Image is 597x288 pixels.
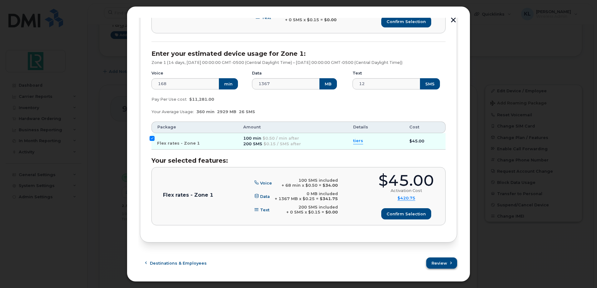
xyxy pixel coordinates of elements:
[325,210,338,214] b: $0.00
[286,210,307,214] span: + 0 SMS x
[353,138,363,144] summary: tiers
[157,141,200,146] span: Flex rates - Zone 1
[286,205,338,210] div: 200 SMS included
[420,78,440,89] button: SMS
[151,71,163,76] label: Voice
[263,136,299,141] span: $0.50 / min after
[275,196,301,201] span: + 1367 MB x
[150,136,155,141] input: Flex rates - Zone 1
[151,157,446,164] h3: Your selected features:
[260,208,269,212] span: Text
[404,133,446,150] td: $45.00
[150,260,207,266] span: Destinations & Employees
[353,71,362,76] label: Text
[252,71,262,76] label: Data
[275,191,338,196] div: 0 MB included
[151,97,187,102] span: Pay Per Use cost
[189,97,214,102] span: $11,281.00
[151,60,446,65] p: Zone 1 (14 days, [DATE] 00:00:00 GMT-0500 (Central Daylight Time) – [DATE] 00:00:00 GMT-0500 (Cen...
[151,122,238,133] th: Package
[319,78,337,89] button: MB
[140,257,212,269] button: Destinations & Employees
[387,211,426,217] span: Confirm selection
[163,193,213,198] p: Flex rates - Zone 1
[348,122,404,133] th: Details
[397,196,415,201] summary: $420.75
[303,196,318,201] span: $0.25 =
[307,17,323,22] span: $0.15 =
[324,17,337,22] b: $0.00
[387,19,426,25] span: Confirm selection
[219,78,238,89] button: min
[260,180,272,185] span: Voice
[378,173,434,188] div: $45.00
[285,17,306,22] span: + 0 SMS x
[196,109,215,114] span: 360 min
[260,194,270,199] span: Data
[264,142,301,146] span: $0.15 / SMS after
[381,208,431,219] button: Confirm selection
[404,122,446,133] th: Cost
[391,188,422,193] div: Activation Cost
[381,16,431,27] button: Confirm selection
[217,109,236,114] span: 2929 MB
[151,109,194,114] span: Your Average Usage:
[243,142,262,146] span: 200 SMS
[243,136,261,141] span: 100 min
[282,183,304,188] span: + 68 min x
[151,50,446,57] h3: Enter your estimated device usage for Zone 1:
[282,178,338,183] div: 100 SMS included
[238,122,348,133] th: Amount
[308,210,324,214] span: $0.15 =
[426,257,457,269] button: Review
[305,183,321,188] span: $0.50 =
[323,183,338,188] b: $34.00
[239,109,255,114] span: 26 SMS
[320,196,338,201] b: $341.75
[262,15,271,20] span: Text
[432,260,447,266] span: Review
